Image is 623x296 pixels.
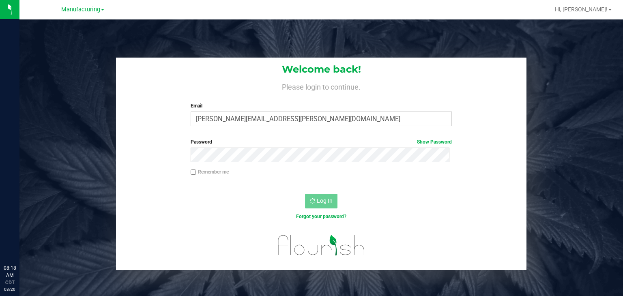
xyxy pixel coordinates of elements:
input: Remember me [191,169,196,175]
h4: Please login to continue. [116,81,526,91]
label: Remember me [191,168,229,176]
p: 08/20 [4,286,16,292]
span: Log In [317,197,333,204]
a: Forgot your password? [296,214,346,219]
label: Email [191,102,452,109]
img: flourish_logo.svg [270,229,373,262]
span: Manufacturing [61,6,100,13]
span: Password [191,139,212,145]
p: 08:18 AM CDT [4,264,16,286]
h1: Welcome back! [116,64,526,75]
button: Log In [305,194,337,208]
span: Hi, [PERSON_NAME]! [555,6,608,13]
a: Show Password [417,139,452,145]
